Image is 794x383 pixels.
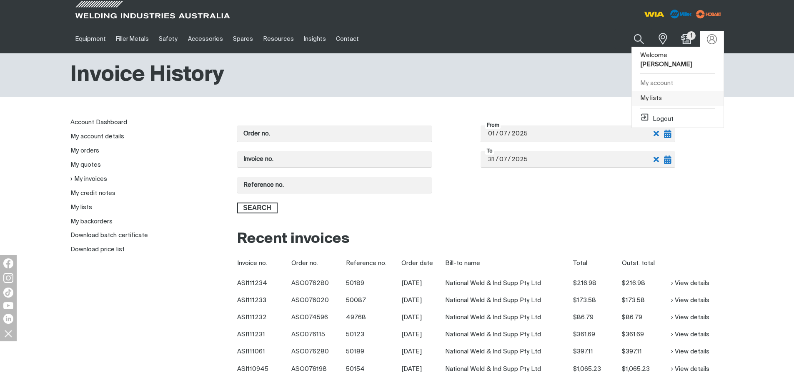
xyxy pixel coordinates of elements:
[445,326,573,343] td: National Weld & Ind Supp Pty Ltd
[401,255,446,272] th: Order date
[573,366,601,372] span: $1,065.23
[498,126,508,141] input: Month
[111,25,154,53] a: Filler Metals
[70,190,115,196] a: My credit notes
[498,152,508,167] input: Month
[640,52,692,68] span: Welcome
[3,302,13,309] img: YouTube
[671,347,709,356] a: View details of Posted invoice detail ASI111061
[625,29,653,49] button: Search products
[299,25,331,53] a: Insights
[237,203,278,213] button: Search invoices
[346,255,401,272] th: Reference no.
[70,162,101,168] a: My quotes
[511,126,528,141] input: Year
[70,133,124,140] a: My account details
[622,314,642,320] span: $86.79
[237,309,292,326] th: ASI111232
[445,343,573,360] td: National Weld & Ind Supp Pty Ltd
[70,25,561,53] nav: Main
[445,292,573,309] td: National Weld & Ind Supp Pty Ltd
[573,297,596,303] span: $173.58
[70,148,99,154] a: My orders
[622,255,671,272] th: Outst. total
[671,313,709,322] a: View details of Posted invoice detail ASI111232
[573,331,595,338] span: $361.69
[346,360,401,378] td: 50154
[291,326,346,343] td: ASO076115
[511,152,528,167] input: Year
[573,255,622,272] th: Total
[671,295,709,305] a: View details of Posted invoice detail ASI111233
[573,348,593,355] span: $397.11
[640,61,692,68] b: [PERSON_NAME]
[183,25,228,53] a: Accessories
[632,91,724,106] a: My lists
[237,360,292,378] th: ASI110945
[573,314,594,320] span: $86.79
[671,278,709,288] a: View details of Posted invoice detail ASI111234
[401,343,446,360] td: [DATE]
[622,280,645,286] span: $216.98
[622,331,644,338] span: $361.69
[622,366,650,372] span: $1,065.23
[70,175,107,183] a: My invoices
[651,152,662,167] button: Clear selected date
[694,8,724,20] img: miller
[70,246,125,253] a: Download price list
[401,272,446,292] td: [DATE]
[3,288,13,298] img: TikTok
[3,314,13,324] img: LinkedIn
[661,152,674,167] button: Toggle calendar
[70,62,224,89] h1: Invoice History
[401,309,446,326] td: [DATE]
[70,204,92,210] a: My lists
[671,364,709,374] a: View details of Posted invoice detail ASI110945
[237,292,292,309] th: ASI111233
[291,255,346,272] th: Order no.
[70,25,111,53] a: Equipment
[70,116,224,257] nav: My account
[291,272,346,292] td: ASO076280
[573,280,596,286] span: $216.98
[70,218,113,225] a: My backorders
[622,348,642,355] span: $397.11
[258,25,298,53] a: Resources
[70,232,148,238] a: Download batch certificate
[228,25,258,53] a: Spares
[445,309,573,326] td: National Weld & Ind Supp Pty Ltd
[70,119,127,125] a: Account Dashboard
[487,152,496,167] input: Day
[622,297,645,303] span: $173.58
[445,255,573,272] th: Bill-to name
[661,126,674,141] button: Toggle calendar
[331,25,364,53] a: Contact
[238,203,277,213] span: Search
[237,230,724,248] h2: Recent invoices
[3,273,13,283] img: Instagram
[445,360,573,378] td: National Weld & Ind Supp Pty Ltd
[237,272,292,292] th: ASI111234
[640,113,674,123] button: Logout
[445,272,573,292] td: National Weld & Ind Supp Pty Ltd
[346,343,401,360] td: 50189
[291,360,346,378] td: ASO076198
[651,126,662,141] button: Clear selected date
[1,326,15,340] img: hide socials
[346,309,401,326] td: 49768
[237,326,292,343] th: ASI111231
[237,343,292,360] th: ASI111061
[154,25,183,53] a: Safety
[237,255,292,272] th: Invoice no.
[401,292,446,309] td: [DATE]
[487,126,496,141] input: Day
[346,292,401,309] td: 50087
[671,330,709,339] a: View details of Posted invoice detail ASI111231
[291,292,346,309] td: ASO076020
[614,29,653,49] input: Product name or item number...
[3,258,13,268] img: Facebook
[346,326,401,343] td: 50123
[632,76,724,91] a: My account
[291,343,346,360] td: ASO076280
